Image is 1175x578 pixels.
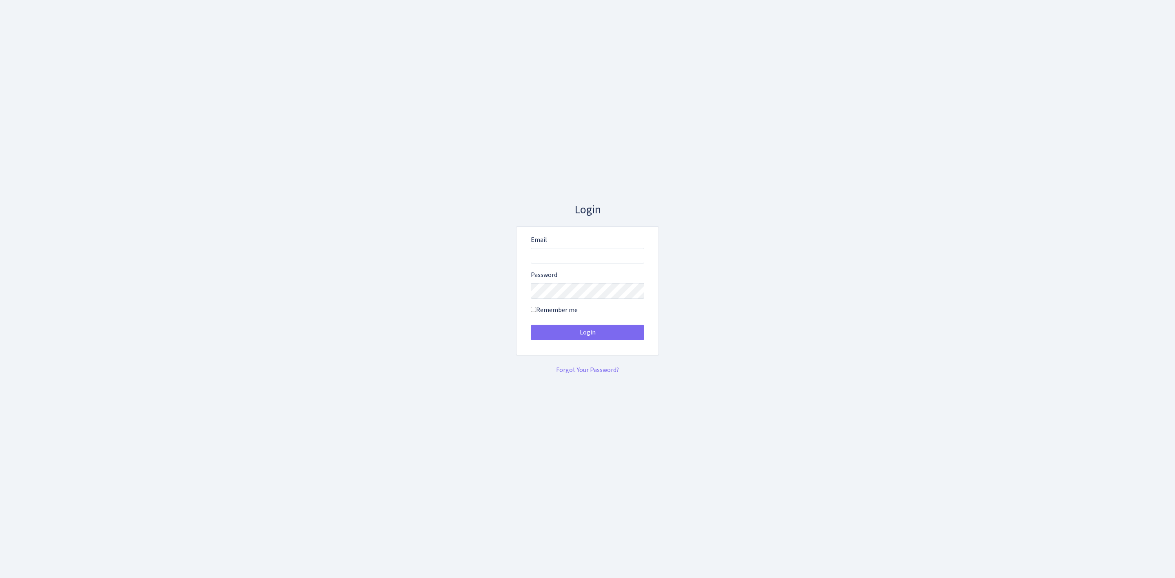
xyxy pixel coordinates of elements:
[531,235,547,245] label: Email
[531,307,536,312] input: Remember me
[531,305,578,315] label: Remember me
[531,270,557,280] label: Password
[531,325,644,340] button: Login
[556,365,619,374] a: Forgot Your Password?
[516,203,659,217] h3: Login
